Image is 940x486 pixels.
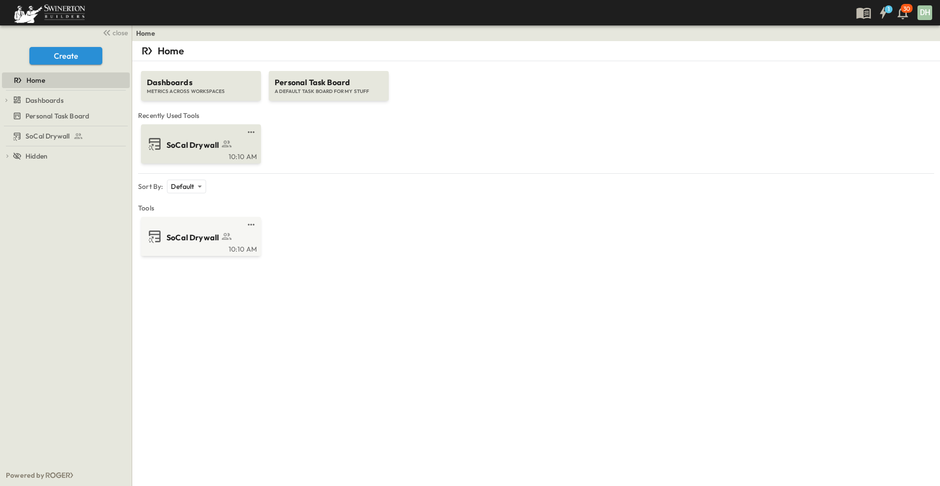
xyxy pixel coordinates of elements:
button: 1 [873,4,893,22]
a: SoCal Drywall [2,129,128,143]
a: Personal Task Board [2,109,128,123]
p: 30 [903,5,910,13]
h6: 1 [888,5,890,13]
span: Dashboards [147,77,255,88]
button: test [245,219,257,231]
p: Sort By: [138,182,163,191]
span: Personal Task Board [25,111,89,121]
a: SoCal Drywall [143,136,257,152]
span: Tools [138,203,934,213]
p: Default [171,182,194,191]
span: SoCal Drywall [25,131,70,141]
span: Recently Used Tools [138,111,934,120]
span: Personal Task Board [275,77,383,88]
a: 10:10 AM [143,152,257,160]
span: close [113,28,128,38]
span: Dashboards [25,95,64,105]
div: SoCal Drywalltest [2,128,130,144]
span: SoCal Drywall [166,139,219,151]
img: 6c363589ada0b36f064d841b69d3a419a338230e66bb0a533688fa5cc3e9e735.png [12,2,87,23]
div: DH [917,5,932,20]
nav: breadcrumbs [136,28,161,38]
button: close [98,25,130,39]
button: Create [29,47,102,65]
a: Dashboards [13,93,128,107]
a: Personal Task BoardA DEFAULT TASK BOARD FOR MY STUFF [268,61,390,101]
span: SoCal Drywall [166,232,219,243]
a: Home [136,28,155,38]
a: Home [2,73,128,87]
p: Home [158,44,184,58]
a: 10:10 AM [143,244,257,252]
a: SoCal Drywall [143,229,257,244]
a: DashboardsMETRICS ACROSS WORKSPACES [140,61,262,101]
span: Hidden [25,151,47,161]
button: test [245,126,257,138]
span: METRICS ACROSS WORKSPACES [147,88,255,95]
span: A DEFAULT TASK BOARD FOR MY STUFF [275,88,383,95]
span: Home [26,75,45,85]
button: DH [916,4,933,21]
div: Default [167,180,206,193]
div: Personal Task Boardtest [2,108,130,124]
